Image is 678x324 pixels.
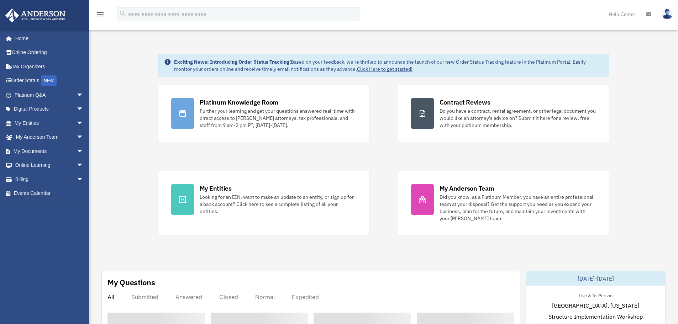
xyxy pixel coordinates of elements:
div: Normal [255,293,275,301]
span: arrow_drop_down [77,116,91,131]
div: My Questions [107,277,155,288]
span: arrow_drop_down [77,158,91,173]
div: Submitted [131,293,158,301]
span: arrow_drop_down [77,172,91,187]
a: Billingarrow_drop_down [5,172,94,186]
a: Events Calendar [5,186,94,201]
a: My Entities Looking for an EIN, want to make an update to an entity, or sign up for a bank accoun... [158,171,369,235]
a: Order StatusNEW [5,74,94,88]
div: All [107,293,114,301]
a: Platinum Knowledge Room Further your learning and get your questions answered real-time with dire... [158,85,369,142]
div: Based on your feedback, we're thrilled to announce the launch of our new Order Status Tracking fe... [174,58,603,73]
a: Tax Organizers [5,59,94,74]
div: Looking for an EIN, want to make an update to an entity, or sign up for a bank account? Click her... [200,193,356,215]
div: Answered [175,293,202,301]
span: arrow_drop_down [77,88,91,102]
div: Further your learning and get your questions answered real-time with direct access to [PERSON_NAM... [200,107,356,129]
div: Do you have a contract, rental agreement, or other legal document you would like an attorney's ad... [440,107,596,129]
div: Contract Reviews [440,98,490,107]
img: Anderson Advisors Platinum Portal [3,9,68,22]
span: Structure Implementation Workshop [548,312,643,321]
a: My Entitiesarrow_drop_down [5,116,94,130]
div: Did you know, as a Platinum Member, you have an entire professional team at your disposal? Get th... [440,193,596,222]
div: Platinum Knowledge Room [200,98,279,107]
a: My Anderson Team Did you know, as a Platinum Member, you have an entire professional team at your... [398,171,609,235]
a: Contract Reviews Do you have a contract, rental agreement, or other legal document you would like... [398,85,609,142]
a: Online Ordering [5,46,94,60]
div: Live & In-Person [573,291,618,299]
div: My Entities [200,184,232,193]
div: NEW [41,75,57,86]
div: [DATE]-[DATE] [526,271,665,286]
a: Platinum Q&Aarrow_drop_down [5,88,94,102]
a: Click Here to get started! [357,66,412,72]
strong: Exciting News: Introducing Order Status Tracking! [174,59,291,65]
a: My Documentsarrow_drop_down [5,144,94,158]
a: My Anderson Teamarrow_drop_down [5,130,94,144]
div: My Anderson Team [440,184,494,193]
span: arrow_drop_down [77,102,91,117]
span: [GEOGRAPHIC_DATA], [US_STATE] [552,301,639,310]
span: arrow_drop_down [77,144,91,159]
span: arrow_drop_down [77,130,91,145]
a: Digital Productsarrow_drop_down [5,102,94,116]
div: Expedited [292,293,319,301]
a: Home [5,31,91,46]
i: search [119,10,127,17]
a: menu [96,12,105,18]
div: Closed [219,293,238,301]
img: User Pic [662,9,673,19]
i: menu [96,10,105,18]
a: Online Learningarrow_drop_down [5,158,94,172]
